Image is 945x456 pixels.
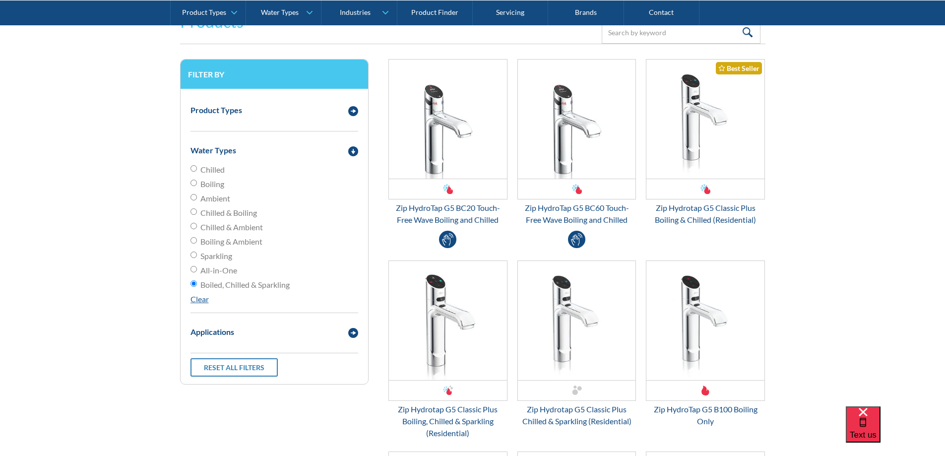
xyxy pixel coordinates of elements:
div: Applications [190,326,234,338]
input: Search by keyword [602,21,760,44]
img: Zip Hydrotap G5 Classic Plus Chilled & Sparkling (Residential) [518,261,636,380]
img: Zip HydroTap G5 BC60 Touch-Free Wave Boiling and Chilled [518,60,636,179]
input: Boiled, Chilled & Sparkling [190,280,197,287]
input: All-in-One [190,266,197,272]
div: Product Types [190,104,242,116]
input: Sparkling [190,252,197,258]
input: Chilled [190,165,197,172]
span: Boiling [200,178,224,190]
input: Ambient [190,194,197,200]
span: Boiled, Chilled & Sparkling [200,279,290,291]
iframe: podium webchat widget bubble [846,406,945,456]
div: Water Types [190,144,236,156]
div: Water Types [261,8,299,16]
div: Zip HydroTap G5 B100 Boiling Only [646,403,765,427]
span: Ambient [200,193,230,204]
a: Zip HydroTap G5 B100 Boiling OnlyZip HydroTap G5 B100 Boiling Only [646,261,765,427]
div: Zip Hydrotap G5 Classic Plus Boiling, Chilled & Sparkling (Residential) [388,403,507,439]
div: Zip HydroTap G5 BC20 Touch-Free Wave Boiling and Chilled [388,202,507,226]
div: Zip HydroTap G5 BC60 Touch-Free Wave Boiling and Chilled [517,202,636,226]
a: Reset all filters [190,358,278,377]
div: Best Seller [716,62,762,74]
div: Zip Hydrotap G5 Classic Plus Chilled & Sparkling (Residential) [517,403,636,427]
input: Chilled & Boiling [190,208,197,215]
a: Zip Hydrotap G5 Classic Plus Boiling, Chilled & Sparkling (Residential)Zip Hydrotap G5 Classic Pl... [388,261,507,439]
span: Chilled & Boiling [200,207,257,219]
img: Zip HydroTap G5 B100 Boiling Only [646,261,764,380]
img: Zip Hydrotap G5 Classic Plus Boiling, Chilled & Sparkling (Residential) [389,261,507,380]
span: Chilled & Ambient [200,221,263,233]
span: Boiling & Ambient [200,236,262,248]
a: Zip Hydrotap G5 Classic Plus Boiling & Chilled (Residential)Best SellerZip Hydrotap G5 Classic Pl... [646,59,765,226]
div: Product Types [182,8,226,16]
span: Chilled [200,164,225,176]
img: Zip Hydrotap G5 Classic Plus Boiling & Chilled (Residential) [646,60,764,179]
h3: Filter by [188,69,361,79]
input: Boiling [190,180,197,186]
div: Zip Hydrotap G5 Classic Plus Boiling & Chilled (Residential) [646,202,765,226]
a: Zip HydroTap G5 BC20 Touch-Free Wave Boiling and ChilledZip HydroTap G5 BC20 Touch-Free Wave Boil... [388,59,507,226]
span: Sparkling [200,250,232,262]
a: Zip Hydrotap G5 Classic Plus Chilled & Sparkling (Residential)Zip Hydrotap G5 Classic Plus Chille... [517,261,636,427]
span: All-in-One [200,264,237,276]
a: Zip HydroTap G5 BC60 Touch-Free Wave Boiling and ChilledZip HydroTap G5 BC60 Touch-Free Wave Boil... [517,59,636,226]
a: Clear [190,294,209,304]
div: Industries [340,8,371,16]
input: Boiling & Ambient [190,237,197,244]
img: Zip HydroTap G5 BC20 Touch-Free Wave Boiling and Chilled [389,60,507,179]
input: Chilled & Ambient [190,223,197,229]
